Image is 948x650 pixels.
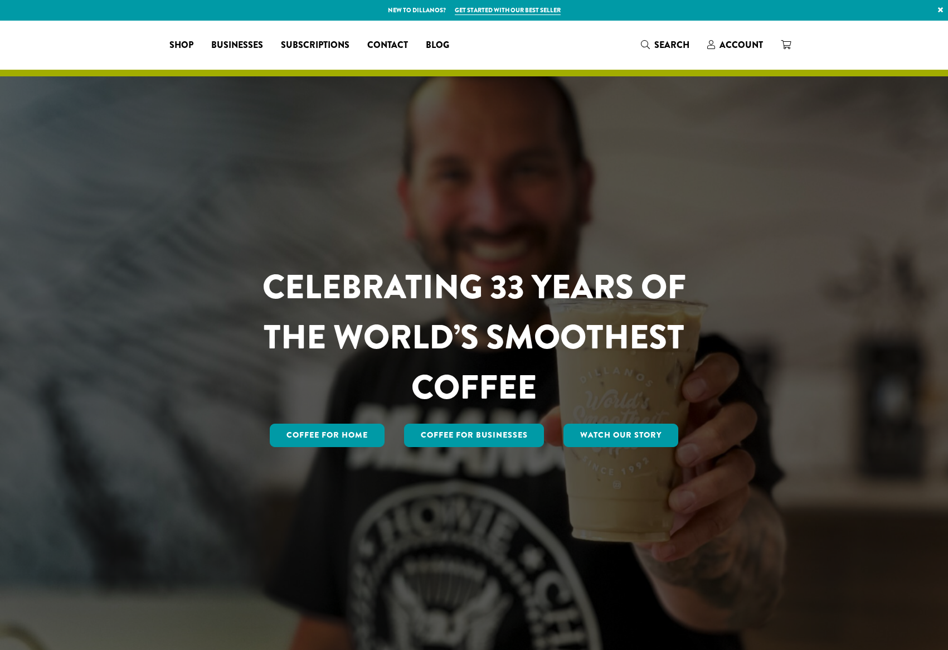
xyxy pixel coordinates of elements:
a: Search [632,36,698,54]
span: Blog [426,38,449,52]
a: Get started with our best seller [455,6,561,15]
span: Contact [367,38,408,52]
span: Subscriptions [281,38,349,52]
span: Account [719,38,763,51]
span: Shop [169,38,193,52]
a: Coffee for Home [270,424,385,447]
a: Watch Our Story [563,424,678,447]
span: Search [654,38,689,51]
span: Businesses [211,38,263,52]
a: Shop [161,36,202,54]
a: Coffee For Businesses [404,424,545,447]
h1: CELEBRATING 33 YEARS OF THE WORLD’S SMOOTHEST COFFEE [230,262,719,413]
